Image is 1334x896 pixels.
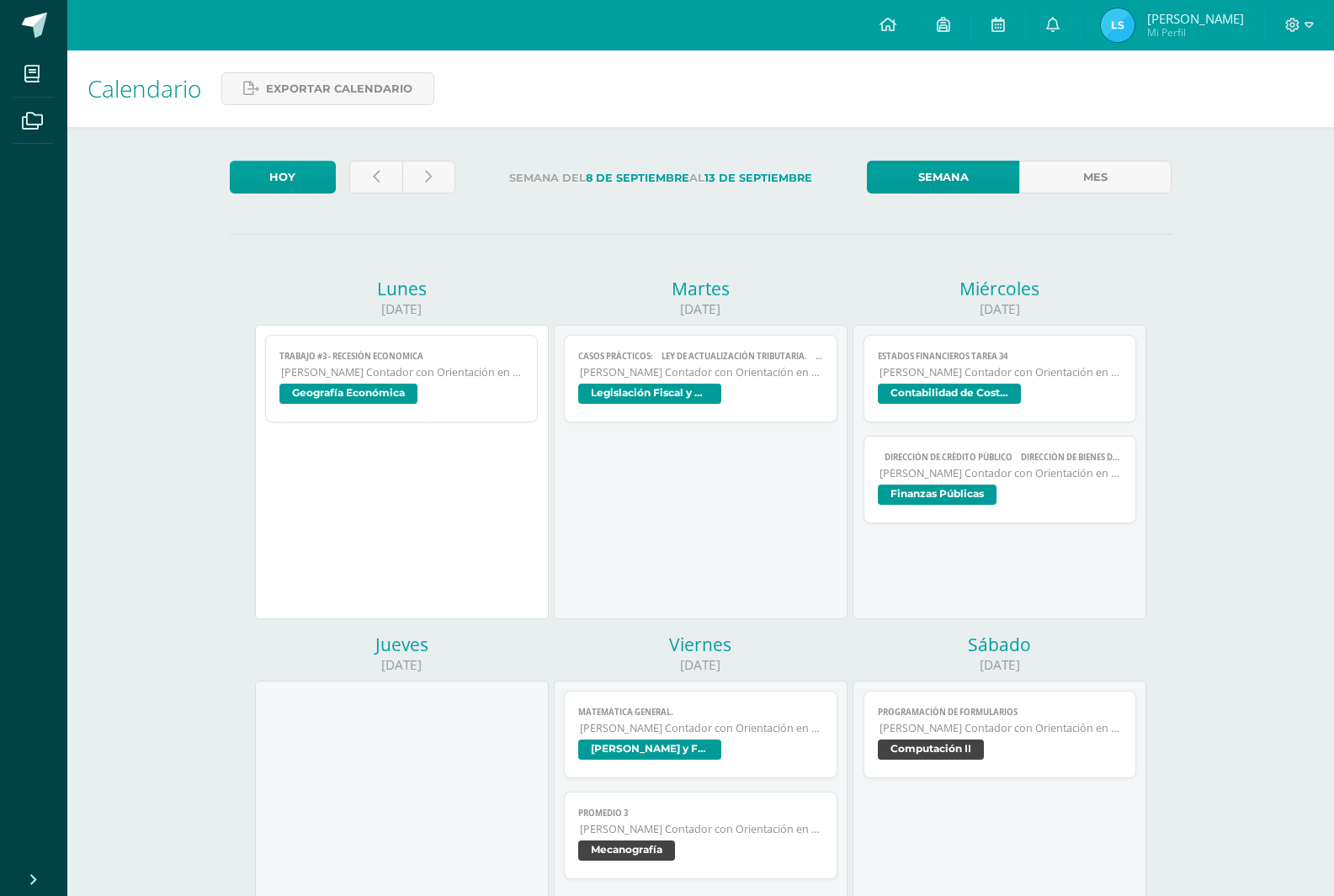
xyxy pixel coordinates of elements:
span: Promedio 3 [578,808,823,819]
div: Sábado [853,633,1146,656]
span: [PERSON_NAME] Contador con Orientación en Computación [880,721,1123,735]
span: Matemática General. [578,707,823,718]
span: Mi Perfil [1147,25,1244,40]
span: Calendario [88,72,201,104]
div: Viernes [554,633,848,656]
a:  Dirección de crédito público  Dirección de bienes del Estado.  Dirección de adquisiciones del... [864,436,1137,523]
span: [PERSON_NAME] Contador con Orientación en Computación [580,721,823,735]
div: [DATE] [853,300,1146,318]
a: Exportar calendario [221,72,434,105]
span: [PERSON_NAME] [1147,10,1244,27]
div: [DATE] [255,300,549,318]
strong: 13 de Septiembre [704,172,812,184]
span: Geografía Económica [279,384,417,404]
span: Finanzas Públicas [878,485,997,505]
a: Matemática General.[PERSON_NAME] Contador con Orientación en Computación[PERSON_NAME] y Financiero [564,691,837,778]
div: Martes [554,277,848,300]
span:  Dirección de crédito público  Dirección de bienes del Estado.  Dirección de adquisiciones del... [878,452,1123,463]
span: [PERSON_NAME] Contador con Orientación en Computación [281,365,524,379]
div: [DATE] [554,656,848,674]
div: [DATE] [554,300,848,318]
span: [PERSON_NAME] Contador con Orientación en Computación [580,822,823,836]
div: Lunes [255,277,549,300]
a: Hoy [230,161,336,194]
a: Mes [1019,161,1172,194]
span: [PERSON_NAME] y Financiero [578,740,721,760]
div: Jueves [255,633,549,656]
span: Casos prácticos:  Ley de actualización tributaria.  Ley del IVA. [578,351,823,362]
strong: 8 de Septiembre [586,172,689,184]
span: Programación de formularios [878,707,1123,718]
a: Programación de formularios[PERSON_NAME] Contador con Orientación en ComputaciónComputación II [864,691,1137,778]
a: Casos prácticos:  Ley de actualización tributaria.  Ley del IVA.[PERSON_NAME] Contador con Orie... [564,335,837,422]
div: Miércoles [853,277,1146,300]
span: [PERSON_NAME] Contador con Orientación en Computación [880,466,1123,480]
span: Exportar calendario [266,73,412,104]
a: Estados Financieros Tarea 34[PERSON_NAME] Contador con Orientación en ComputaciónContabilidad de ... [864,335,1137,422]
span: Contabilidad de Costos [878,384,1021,404]
a: Semana [867,161,1019,194]
label: Semana del al [469,161,853,195]
div: [DATE] [255,656,549,674]
a: TRABAJO #3 - RECESIÓN ECONOMICA[PERSON_NAME] Contador con Orientación en ComputaciónGeografía Eco... [265,335,539,422]
div: [DATE] [853,656,1146,674]
a: Promedio 3[PERSON_NAME] Contador con Orientación en ComputaciónMecanografía [564,792,837,879]
span: TRABAJO #3 - RECESIÓN ECONOMICA [279,351,524,362]
span: Estados Financieros Tarea 34 [878,351,1123,362]
span: [PERSON_NAME] Contador con Orientación en Computación [880,365,1123,379]
span: Legislación Fiscal y Aduanal [578,384,721,404]
span: Mecanografía [578,840,675,861]
span: [PERSON_NAME] Contador con Orientación en Computación [580,365,823,379]
img: 8809868601ad6c95fdc6c2e15b04207a.png [1101,8,1135,42]
span: Computación II [878,740,984,760]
